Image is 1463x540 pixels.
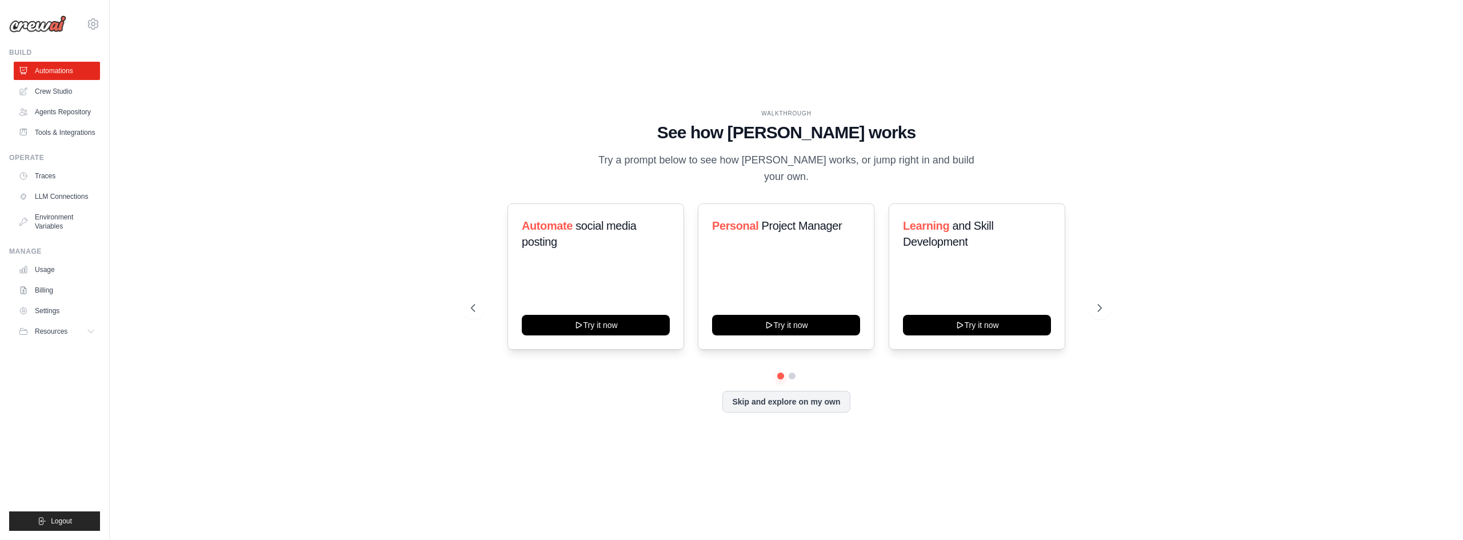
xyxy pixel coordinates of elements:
[14,261,100,279] a: Usage
[14,322,100,341] button: Resources
[712,315,860,335] button: Try it now
[522,315,670,335] button: Try it now
[14,302,100,320] a: Settings
[14,82,100,101] a: Crew Studio
[471,109,1102,118] div: WALKTHROUGH
[14,123,100,142] a: Tools & Integrations
[722,391,850,413] button: Skip and explore on my own
[522,219,637,248] span: social media posting
[14,281,100,299] a: Billing
[14,62,100,80] a: Automations
[471,122,1102,143] h1: See how [PERSON_NAME] works
[9,48,100,57] div: Build
[35,327,67,336] span: Resources
[594,152,978,186] p: Try a prompt below to see how [PERSON_NAME] works, or jump right in and build your own.
[903,219,993,248] span: and Skill Development
[9,153,100,162] div: Operate
[14,187,100,206] a: LLM Connections
[522,219,573,232] span: Automate
[903,219,949,232] span: Learning
[9,247,100,256] div: Manage
[51,517,72,526] span: Logout
[762,219,842,232] span: Project Manager
[9,15,66,33] img: Logo
[14,103,100,121] a: Agents Repository
[712,219,758,232] span: Personal
[903,315,1051,335] button: Try it now
[9,511,100,531] button: Logout
[14,167,100,185] a: Traces
[14,208,100,235] a: Environment Variables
